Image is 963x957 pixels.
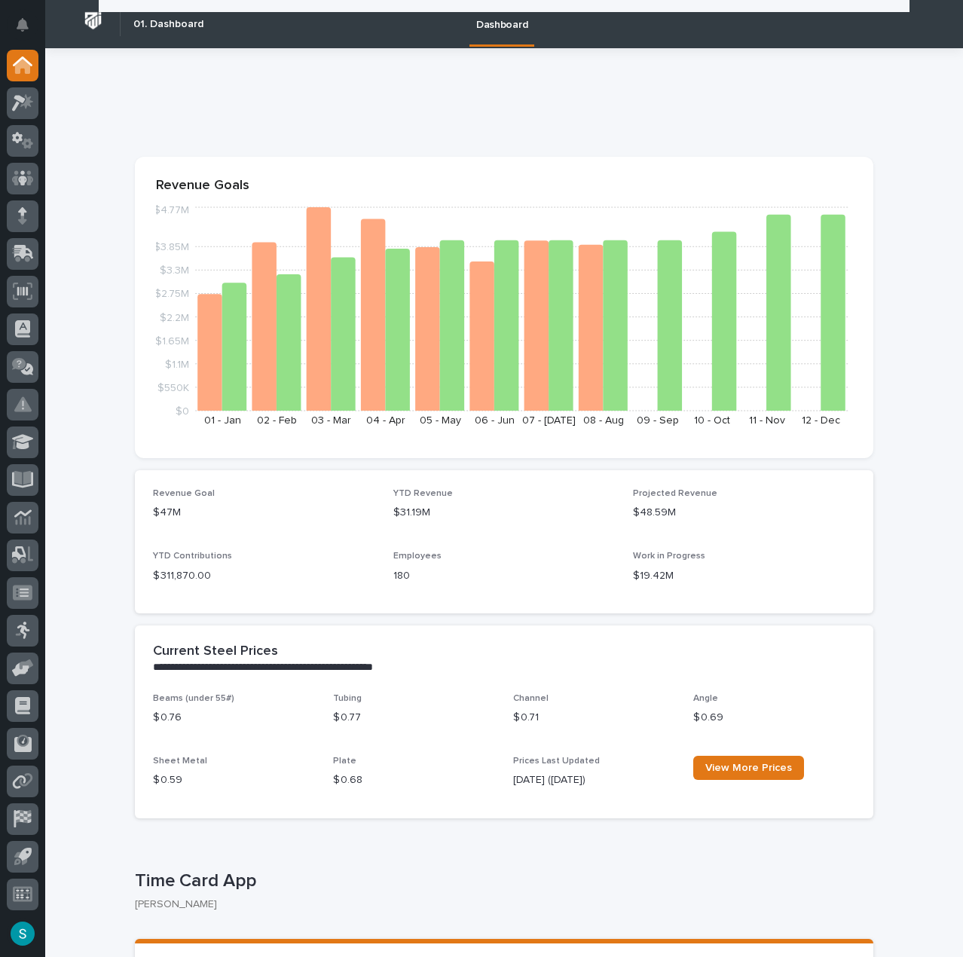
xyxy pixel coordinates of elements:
span: Angle [693,694,718,703]
p: $ 0.77 [333,710,495,726]
span: Prices Last Updated [513,757,600,766]
text: 11 - Nov [749,415,785,426]
p: $ 0.59 [153,772,315,788]
span: Revenue Goal [153,489,215,498]
p: $31.19M [393,505,616,521]
p: $ 311,870.00 [153,568,375,584]
tspan: $2.75M [154,289,189,299]
p: $ 0.71 [513,710,675,726]
tspan: $1.65M [155,335,189,346]
text: 01 - Jan [204,415,241,426]
span: Sheet Metal [153,757,207,766]
text: 08 - Aug [583,415,624,426]
span: View More Prices [705,763,792,773]
tspan: $3.3M [160,265,189,276]
text: 12 - Dec [802,415,840,426]
span: Plate [333,757,356,766]
span: YTD Revenue [393,489,453,498]
span: Employees [393,552,442,561]
tspan: $0 [176,406,189,417]
text: 03 - Mar [311,415,351,426]
span: Beams (under 55#) [153,694,234,703]
tspan: $550K [157,382,189,393]
button: Notifications [7,9,38,41]
p: 180 [393,568,616,584]
a: View More Prices [693,756,804,780]
img: Workspace Logo [79,7,107,35]
p: $ 0.69 [693,710,855,726]
div: Notifications [19,18,38,42]
span: Tubing [333,694,362,703]
text: 06 - Jun [475,415,515,426]
p: $48.59M [633,505,855,521]
text: 10 - Oct [694,415,730,426]
tspan: $4.77M [154,205,189,216]
text: 05 - May [420,415,461,426]
span: YTD Contributions [153,552,232,561]
tspan: $3.85M [154,242,189,252]
p: [DATE] ([DATE]) [513,772,675,788]
p: Revenue Goals [156,178,852,194]
h2: Current Steel Prices [153,644,278,660]
p: $ 0.76 [153,710,315,726]
text: 04 - Apr [366,415,405,426]
p: $47M [153,505,375,521]
text: 02 - Feb [257,415,297,426]
p: $ 0.68 [333,772,495,788]
tspan: $2.2M [160,312,189,323]
span: Work in Progress [633,552,705,561]
span: Channel [513,694,549,703]
text: 07 - [DATE] [522,415,576,426]
text: 09 - Sep [637,415,679,426]
h2: 01. Dashboard [133,18,203,31]
span: Projected Revenue [633,489,717,498]
tspan: $1.1M [165,359,189,369]
p: $19.42M [633,568,855,584]
p: [PERSON_NAME] [135,898,861,911]
p: Time Card App [135,870,867,892]
button: users-avatar [7,918,38,949]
